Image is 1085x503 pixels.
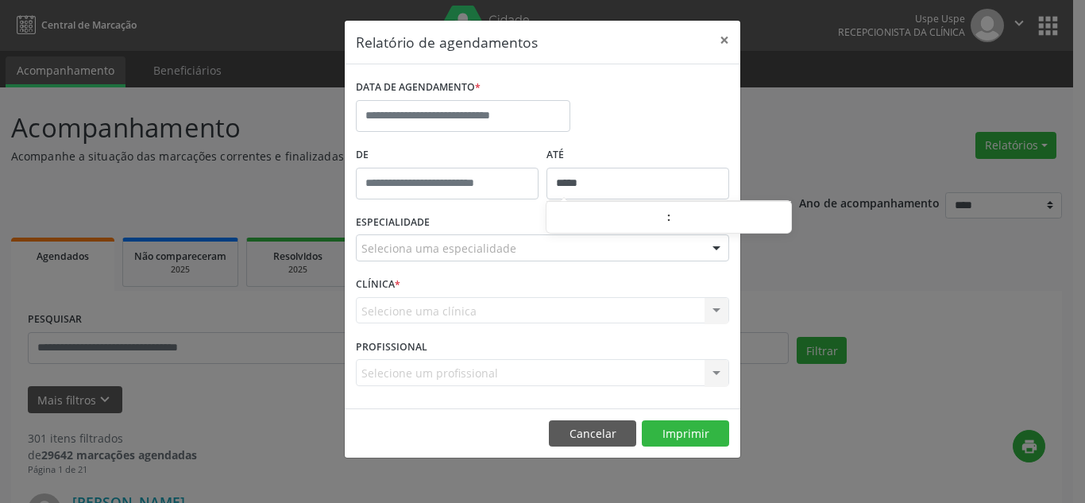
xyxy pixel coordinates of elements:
[356,75,481,100] label: DATA DE AGENDAMENTO
[356,273,400,297] label: CLÍNICA
[356,335,427,359] label: PROFISSIONAL
[356,143,539,168] label: De
[546,143,729,168] label: ATÉ
[642,420,729,447] button: Imprimir
[709,21,740,60] button: Close
[546,203,666,234] input: Hour
[356,32,538,52] h5: Relatório de agendamentos
[356,211,430,235] label: ESPECIALIDADE
[549,420,636,447] button: Cancelar
[361,240,516,257] span: Seleciona uma especialidade
[666,201,671,233] span: :
[671,203,791,234] input: Minute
